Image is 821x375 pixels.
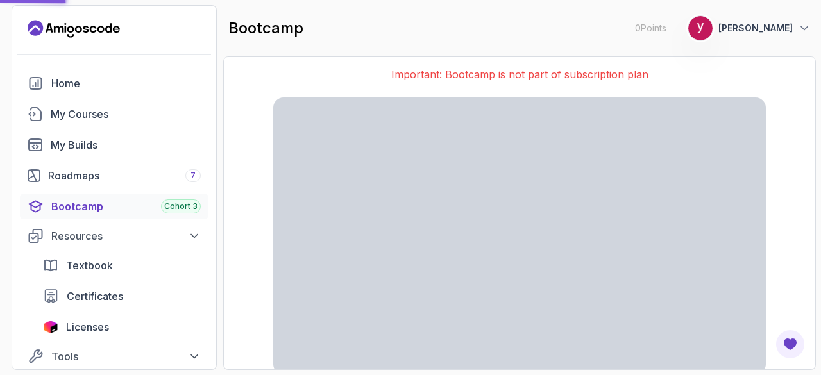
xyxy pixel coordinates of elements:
div: Tools [51,349,201,364]
div: Bootcamp [51,199,201,214]
div: My Courses [51,106,201,122]
a: certificates [35,283,208,309]
span: Cohort 3 [164,201,198,212]
img: jetbrains icon [43,321,58,333]
p: [PERSON_NAME] [718,22,793,35]
div: Home [51,76,201,91]
div: Resources [51,228,201,244]
div: Roadmaps [48,168,201,183]
button: Resources [20,224,208,247]
a: builds [20,132,208,158]
button: Open Feedback Button [775,329,806,360]
div: My Builds [51,137,201,153]
a: textbook [35,253,208,278]
h2: bootcamp [228,18,303,38]
p: Important: Bootcamp is not part of subscription plan [273,67,766,82]
img: user profile image [688,16,713,40]
a: courses [20,101,208,127]
a: bootcamp [20,194,208,219]
p: 0 Points [635,22,666,35]
span: Licenses [66,319,109,335]
span: 7 [190,171,196,181]
a: home [20,71,208,96]
span: Textbook [66,258,113,273]
a: Landing page [28,19,120,39]
button: user profile image[PERSON_NAME] [688,15,811,41]
a: licenses [35,314,208,340]
a: roadmaps [20,163,208,188]
button: Tools [20,345,208,368]
span: Certificates [67,288,123,304]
